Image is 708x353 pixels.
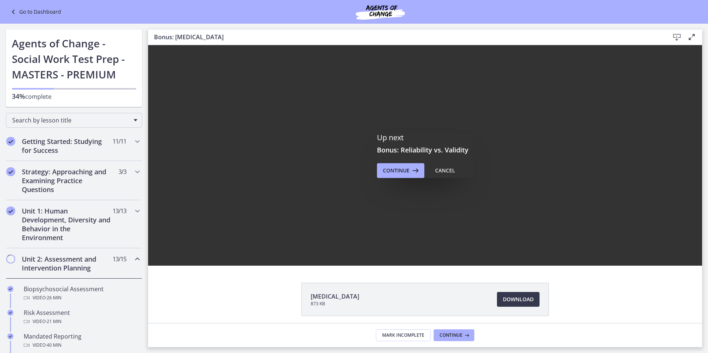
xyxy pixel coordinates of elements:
[24,308,139,326] div: Risk Assessment
[9,7,61,16] a: Go to Dashboard
[113,206,126,215] span: 13 / 13
[435,166,455,175] div: Cancel
[22,206,112,242] h2: Unit 1: Human Development, Diversity and Behavior in the Environment
[24,285,139,302] div: Biopsychosocial Assessment
[7,286,13,292] i: Completed
[377,145,473,154] h3: Bonus: Reliability vs. Validity
[46,317,61,326] span: · 21 min
[22,255,112,272] h2: Unit 2: Assessment and Intervention Planning
[113,255,126,263] span: 13 / 15
[113,137,126,146] span: 11 / 11
[7,310,13,316] i: Completed
[46,293,61,302] span: · 26 min
[24,341,139,350] div: Video
[429,163,461,178] button: Cancel
[376,329,431,341] button: Mark Incomplete
[154,33,658,41] h3: Bonus: [MEDICAL_DATA]
[22,167,112,194] h2: Strategy: Approaching and Examining Practice Questions
[497,292,540,307] a: Download
[311,301,359,307] span: 873 KB
[377,163,424,178] button: Continue
[503,295,534,304] span: Download
[311,292,359,301] span: [MEDICAL_DATA]
[12,92,136,101] p: complete
[6,167,15,176] i: Completed
[336,3,425,21] img: Agents of Change
[382,332,424,338] span: Mark Incomplete
[12,116,130,124] span: Search by lesson title
[46,341,61,350] span: · 40 min
[24,317,139,326] div: Video
[12,36,136,82] h1: Agents of Change - Social Work Test Prep - MASTERS - PREMIUM
[6,206,15,215] i: Completed
[22,137,112,155] h2: Getting Started: Studying for Success
[7,333,13,339] i: Completed
[440,332,462,338] span: Continue
[118,167,126,176] span: 3 / 3
[434,329,474,341] button: Continue
[6,137,15,146] i: Completed
[377,133,473,142] p: Up next
[24,332,139,350] div: Mandated Reporting
[383,166,410,175] span: Continue
[12,92,25,101] span: 34%
[6,113,142,128] div: Search by lesson title
[24,293,139,302] div: Video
